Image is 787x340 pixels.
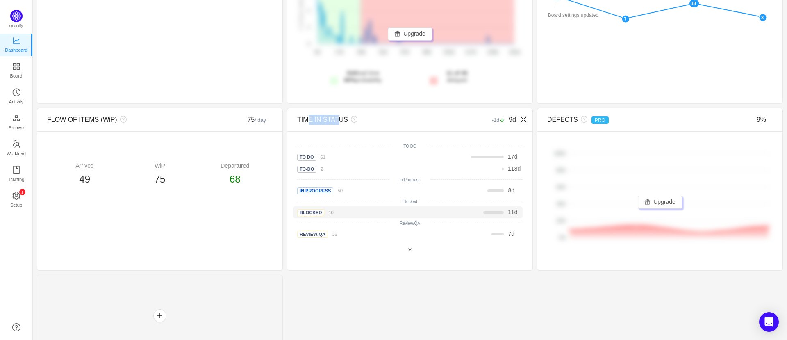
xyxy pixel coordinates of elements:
div: Departured [198,162,273,170]
small: -1d [492,117,509,123]
i: icon: question-circle [348,116,357,123]
a: Dashboard [12,37,20,53]
a: Board [12,63,20,79]
strong: 33d [346,70,356,76]
small: 10 [328,210,333,215]
tspan: 40% [557,201,566,206]
tspan: 134d [487,50,498,55]
i: icon: setting [12,192,20,200]
a: 10 [324,209,333,215]
span: d [508,165,521,172]
tspan: 20% [557,218,566,223]
tspan: 84d [423,50,431,55]
div: Board settings updated [546,10,600,21]
span: PRO [591,116,609,124]
i: icon: book [12,166,20,174]
button: icon: plus [153,309,166,322]
p: 1 [21,189,23,195]
tspan: 101d [443,50,454,55]
i: icon: question-circle [578,116,587,123]
div: Open Intercom Messenger [759,312,779,332]
i: icon: question-circle [117,116,127,123]
span: 7 [508,230,511,237]
div: TIME IN STATUS [297,115,466,125]
span: Activity [9,94,23,110]
a: Archive [12,114,20,131]
div: Arrived [47,162,122,170]
span: 68 [230,173,241,185]
div: WiP [122,162,197,170]
span: 9d [509,116,516,123]
tspan: 67d [401,50,409,55]
small: 61 [321,155,325,160]
a: 36 [328,230,337,237]
a: Activity [12,89,20,105]
tspan: 60% [557,185,566,189]
span: to-do [297,166,316,173]
span: delayed [446,70,467,83]
a: 61 [316,153,325,160]
i: icon: gold [12,114,20,122]
tspan: 0% [559,235,566,240]
i: icon: fullscreen [516,116,527,123]
span: lead time [344,70,382,83]
span: d [508,187,514,194]
a: Workload [12,140,20,157]
span: Quantify [9,24,23,28]
small: In Progress [399,178,420,182]
small: Review/QA [400,221,420,226]
strong: 80% [344,77,355,83]
small: 50 [337,188,342,193]
strong: 11 of 45 [446,70,467,76]
tspan: 117d [465,50,476,55]
tspan: 17d [335,50,343,55]
span: Training [8,171,24,187]
span: TO DO [297,154,316,161]
small: TO DO [403,144,416,148]
i: icon: appstore [12,62,20,71]
tspan: 151d [509,50,520,55]
tspan: 4 [307,8,310,13]
button: icon: giftUpgrade [638,196,682,209]
small: Blocked [403,199,417,204]
a: 2 [316,165,323,172]
span: In Progress [297,187,333,194]
a: icon: question-circle [12,323,20,331]
tspan: 51d [379,50,387,55]
span: 118 [508,165,517,172]
span: 11 [508,209,514,215]
span: Dashboard [5,42,27,58]
span: 8 [508,187,511,194]
button: icon: giftUpgrade [388,27,432,41]
a: 50 [333,187,342,194]
a: Training [12,166,20,183]
span: 75 [155,173,166,185]
span: Archive [9,119,24,136]
i: icon: team [12,140,20,148]
span: Setup [10,197,22,213]
a: icon: settingSetup [12,192,20,208]
small: 2 [321,167,323,171]
img: Quantify [10,10,23,22]
i: icon: arrow-down [499,117,505,123]
tspan: 80% [557,168,566,173]
span: d [508,153,517,160]
span: Board [10,68,23,84]
span: d [508,230,514,237]
small: 36 [332,232,337,237]
small: / day [255,117,266,123]
tspan: 0d [314,50,320,55]
sup: 1 [19,189,25,195]
i: icon: history [12,88,20,96]
div: FLOW OF ITEMS (WiP) [47,115,216,125]
div: 75 [216,115,273,125]
span: Blocked [297,209,324,216]
i: icon: line-chart [12,37,20,45]
tspan: 34d [357,50,365,55]
span: 9% [757,116,766,123]
span: d [508,209,517,215]
span: 17 [508,153,514,160]
span: probability [344,77,382,83]
span: Review/QA [297,231,328,238]
tspan: 2 [307,25,310,30]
